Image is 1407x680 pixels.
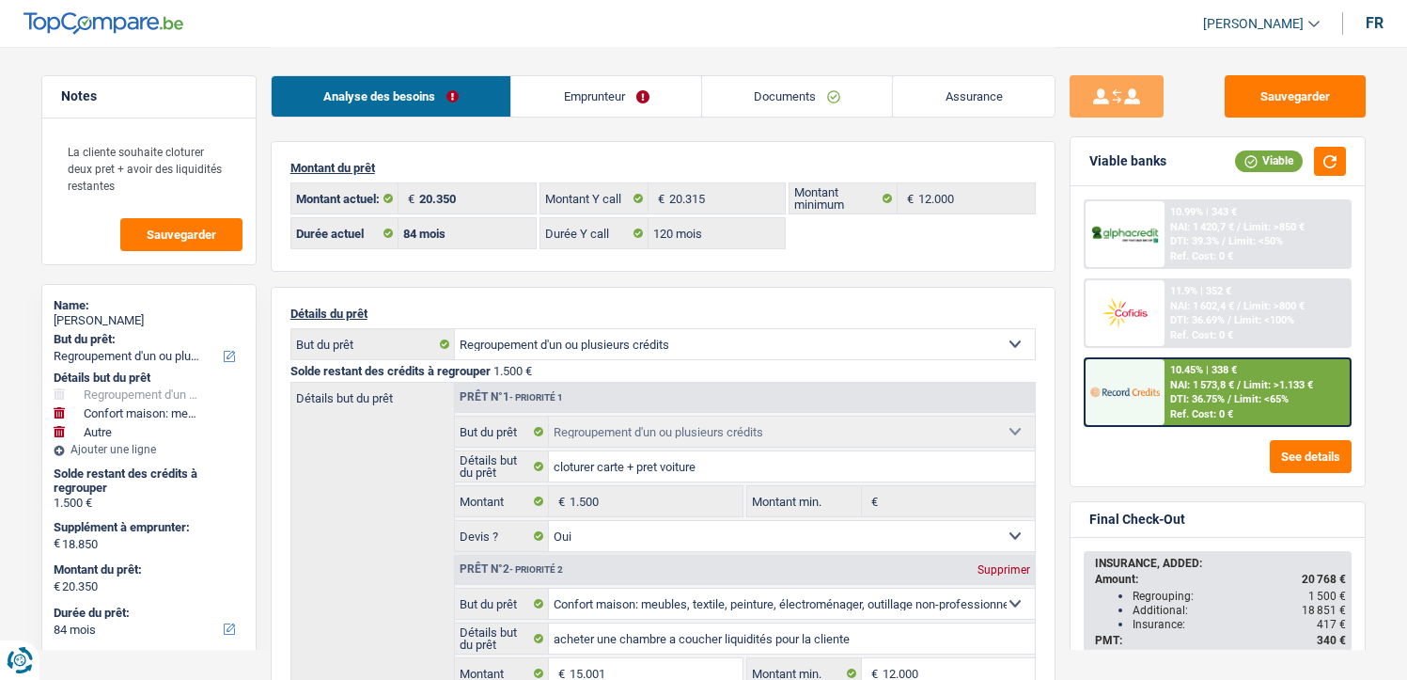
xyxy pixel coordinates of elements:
[1090,224,1160,245] img: AlphaCredit
[1188,8,1320,40] a: [PERSON_NAME]
[1170,221,1234,233] span: NAI: 1 420,7 €
[54,562,241,577] label: Montant du prêt:
[291,218,399,248] label: Durée actuel
[147,229,216,241] span: Sauvegarder
[1228,235,1283,247] span: Limit: <50%
[455,391,568,403] div: Prêt n°1
[1170,250,1233,262] div: Ref. Cost: 0 €
[1095,634,1346,647] div: PMT:
[1170,408,1233,420] div: Ref. Cost: 0 €
[1133,604,1346,617] div: Additional:
[1170,314,1225,326] span: DTI: 36.69%
[455,521,550,551] label: Devis ?
[1170,379,1234,391] span: NAI: 1 573,8 €
[54,332,241,347] label: But du prêt:
[898,183,918,213] span: €
[290,307,1036,321] p: Détails du prêt
[120,218,242,251] button: Sauvegarder
[1133,590,1346,603] div: Regrouping:
[455,563,568,576] div: Prêt n°2
[1234,314,1294,326] span: Limit: <100%
[1227,393,1231,405] span: /
[1170,235,1219,247] span: DTI: 39.3%
[54,467,244,496] div: Solde restant des crédits à regrouper
[455,624,550,654] label: Détails but du prêt
[973,564,1035,576] div: Supprimer
[1237,379,1241,391] span: /
[1235,150,1303,171] div: Viable
[1095,573,1346,586] div: Amount:
[54,606,241,621] label: Durée du prêt:
[1203,16,1304,32] span: [PERSON_NAME]
[1302,604,1346,617] span: 18 851 €
[291,383,454,404] label: Détails but du prêt
[493,364,532,378] span: 1.500 €
[1243,221,1305,233] span: Limit: >850 €
[54,371,244,386] div: Détails but du prêt
[1170,300,1234,312] span: NAI: 1 602,4 €
[455,451,550,482] label: Détails but du prêt
[1170,285,1231,297] div: 11.9% | 352 €
[1302,573,1346,586] span: 20 768 €
[1095,557,1346,570] div: INSURANCE, ADDED:
[1243,300,1305,312] span: Limit: >800 €
[272,76,511,117] a: Analyse des besoins
[540,183,649,213] label: Montant Y call
[54,579,60,594] span: €
[1227,314,1231,326] span: /
[1222,235,1226,247] span: /
[1237,300,1241,312] span: /
[1270,440,1352,473] button: See details
[290,364,491,378] span: Solde restant des crédits à regrouper
[509,564,563,575] span: - Priorité 2
[1317,618,1346,631] span: 417 €
[1225,75,1366,118] button: Sauvegarder
[455,417,550,447] label: But du prêt
[509,392,563,403] span: - Priorité 1
[54,648,244,663] div: Banque:
[54,443,244,456] div: Ajouter une ligne
[54,536,60,551] span: €
[455,486,550,516] label: Montant
[540,218,649,248] label: Durée Y call
[1089,153,1166,169] div: Viable banks
[1170,329,1233,341] div: Ref. Cost: 0 €
[1366,14,1384,32] div: fr
[1090,374,1160,409] img: Record Credits
[1237,221,1241,233] span: /
[54,520,241,535] label: Supplément à emprunter:
[1243,379,1313,391] span: Limit: >1.133 €
[291,183,399,213] label: Montant actuel:
[702,76,893,117] a: Documents
[549,486,570,516] span: €
[1234,393,1289,405] span: Limit: <65%
[455,589,550,619] label: But du prêt
[54,298,244,313] div: Name:
[61,88,237,104] h5: Notes
[291,329,455,359] label: But du prêt
[511,76,701,117] a: Emprunteur
[1317,634,1346,647] span: 340 €
[789,183,898,213] label: Montant minimum
[649,183,669,213] span: €
[893,76,1055,117] a: Assurance
[1170,364,1237,376] div: 10.45% | 338 €
[1089,512,1185,528] div: Final Check-Out
[747,486,862,516] label: Montant min.
[862,486,883,516] span: €
[1170,206,1237,218] div: 10.99% | 343 €
[290,161,1036,175] p: Montant du prêt
[1133,618,1346,631] div: Insurance:
[54,313,244,328] div: [PERSON_NAME]
[23,12,183,35] img: TopCompare Logo
[54,496,244,511] div: 1.500 €
[399,183,419,213] span: €
[1308,590,1346,603] span: 1 500 €
[1170,393,1225,405] span: DTI: 36.75%
[1090,295,1160,330] img: Cofidis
